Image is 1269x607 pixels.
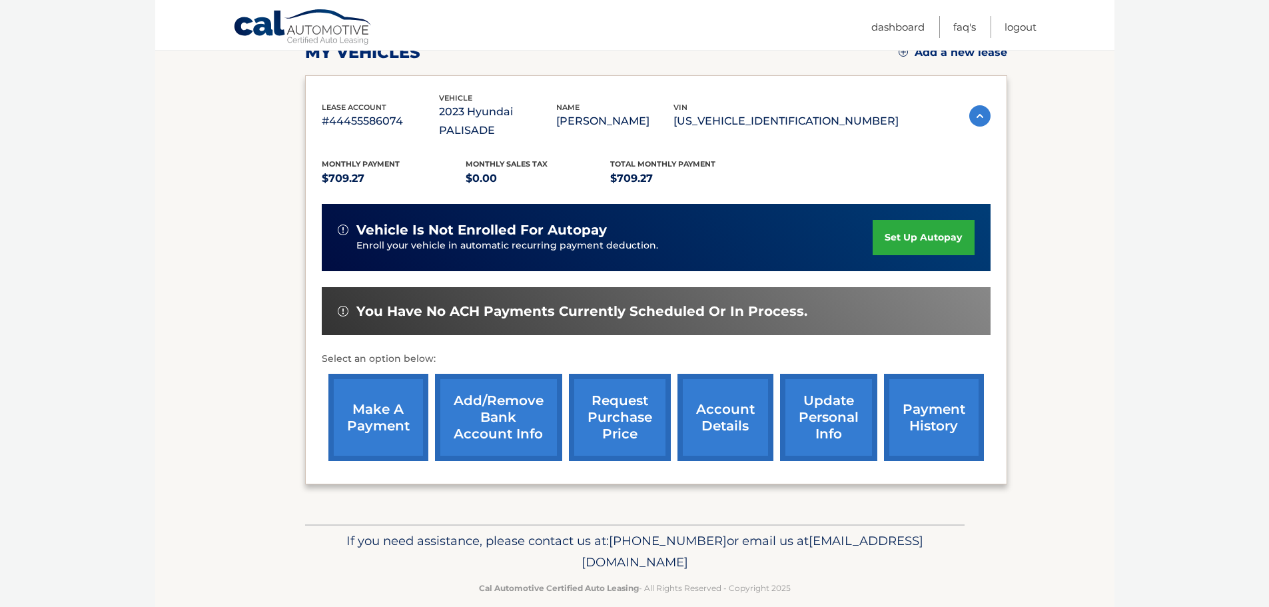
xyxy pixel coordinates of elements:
[314,530,956,573] p: If you need assistance, please contact us at: or email us at
[556,103,580,112] span: name
[322,159,400,169] span: Monthly Payment
[322,351,991,367] p: Select an option below:
[673,112,899,131] p: [US_VEHICLE_IDENTIFICATION_NUMBER]
[953,16,976,38] a: FAQ's
[873,220,974,255] a: set up autopay
[677,374,773,461] a: account details
[328,374,428,461] a: make a payment
[673,103,687,112] span: vin
[569,374,671,461] a: request purchase price
[305,43,420,63] h2: my vehicles
[439,103,556,140] p: 2023 Hyundai PALISADE
[780,374,877,461] a: update personal info
[884,374,984,461] a: payment history
[1005,16,1037,38] a: Logout
[609,533,727,548] span: [PHONE_NUMBER]
[435,374,562,461] a: Add/Remove bank account info
[466,169,610,188] p: $0.00
[871,16,925,38] a: Dashboard
[556,112,673,131] p: [PERSON_NAME]
[338,306,348,316] img: alert-white.svg
[610,159,715,169] span: Total Monthly Payment
[322,169,466,188] p: $709.27
[322,103,386,112] span: lease account
[610,169,755,188] p: $709.27
[969,105,991,127] img: accordion-active.svg
[439,93,472,103] span: vehicle
[479,583,639,593] strong: Cal Automotive Certified Auto Leasing
[899,46,1007,59] a: Add a new lease
[466,159,548,169] span: Monthly sales Tax
[314,581,956,595] p: - All Rights Reserved - Copyright 2025
[356,303,807,320] span: You have no ACH payments currently scheduled or in process.
[582,533,923,570] span: [EMAIL_ADDRESS][DOMAIN_NAME]
[356,239,873,253] p: Enroll your vehicle in automatic recurring payment deduction.
[233,9,373,47] a: Cal Automotive
[899,47,908,57] img: add.svg
[356,222,607,239] span: vehicle is not enrolled for autopay
[322,112,439,131] p: #44455586074
[338,225,348,235] img: alert-white.svg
